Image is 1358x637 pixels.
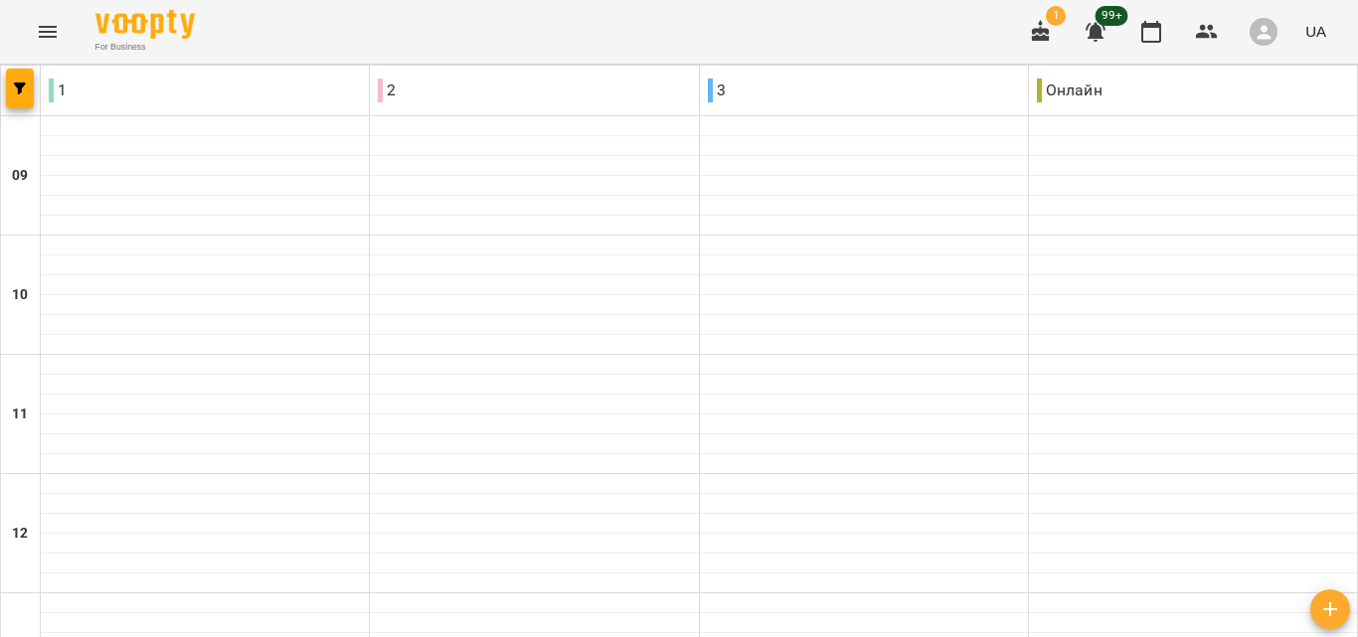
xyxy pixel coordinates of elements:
[1310,589,1350,629] button: Створити урок
[1297,13,1334,50] button: UA
[12,523,28,545] h6: 12
[95,41,195,54] span: For Business
[1046,6,1066,26] span: 1
[708,79,726,102] p: 3
[12,165,28,187] h6: 09
[12,403,28,425] h6: 11
[24,8,72,56] button: Menu
[378,79,396,102] p: 2
[1037,79,1103,102] p: Онлайн
[1096,6,1128,26] span: 99+
[1305,21,1326,42] span: UA
[49,79,67,102] p: 1
[12,284,28,306] h6: 10
[95,10,195,39] img: Voopty Logo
